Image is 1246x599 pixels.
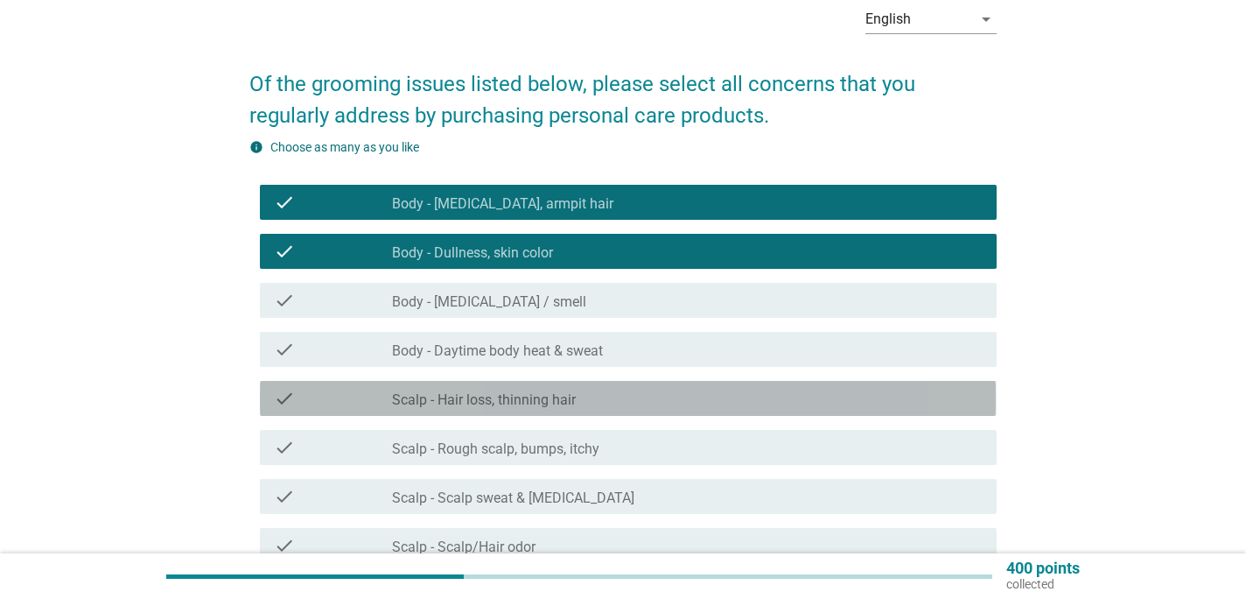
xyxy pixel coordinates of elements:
div: English [865,11,911,27]
label: Body - Daytime body heat & sweat [392,342,603,360]
label: Scalp - Hair loss, thinning hair [392,391,576,409]
label: Body - Dullness, skin color [392,244,553,262]
i: check [274,486,295,507]
i: check [274,290,295,311]
i: check [274,437,295,458]
i: arrow_drop_down [976,9,997,30]
p: 400 points [1006,560,1080,576]
i: check [274,241,295,262]
i: info [249,140,263,154]
label: Choose as many as you like [270,140,419,154]
i: check [274,535,295,556]
h2: Of the grooming issues listed below, please select all concerns that you regularly address by pur... [249,51,996,131]
i: check [274,388,295,409]
i: check [274,192,295,213]
p: collected [1006,576,1080,592]
label: Scalp - Scalp sweat & [MEDICAL_DATA] [392,490,634,507]
i: check [274,339,295,360]
label: Body - [MEDICAL_DATA], armpit hair [392,195,613,213]
label: Scalp - Scalp/Hair odor [392,539,535,556]
label: Body - [MEDICAL_DATA] / smell [392,293,586,311]
label: Scalp - Rough scalp, bumps, itchy [392,440,599,458]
